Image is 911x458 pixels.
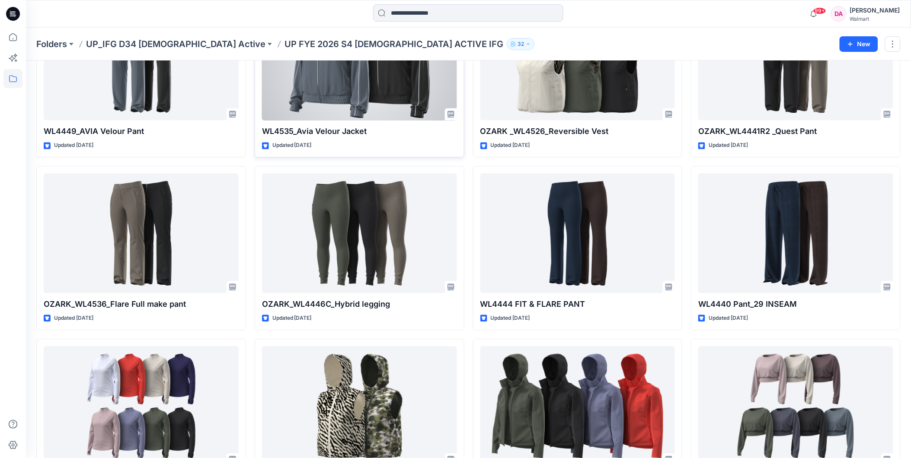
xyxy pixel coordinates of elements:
p: OZARK_WL4441R2 _Quest Pant [698,125,893,137]
p: WL4535_Avia Velour Jacket [262,125,457,137]
a: OZARK_WL4536_Flare Full make pant [44,173,239,293]
button: 32 [507,38,535,50]
p: UP FYE 2026 S4 [DEMOGRAPHIC_DATA] ACTIVE IFG [284,38,503,50]
a: WL4440 Pant_29 INSEAM [698,173,893,293]
div: DA [831,6,847,22]
p: OZARK_WL4536_Flare Full make pant [44,298,239,310]
p: Updated [DATE] [491,141,530,150]
span: 99+ [813,7,826,14]
div: [PERSON_NAME] [850,5,900,16]
p: Updated [DATE] [54,314,93,323]
p: WL4449_AVIA Velour Pant [44,125,239,137]
p: Updated [DATE] [491,314,530,323]
a: Folders [36,38,67,50]
a: OZARK_WL4446C_Hybrid legging [262,173,457,293]
button: New [840,36,878,52]
p: Updated [DATE] [272,141,312,150]
p: 32 [518,39,524,49]
p: Updated [DATE] [709,314,748,323]
a: UP_IFG D34 [DEMOGRAPHIC_DATA] Active [86,38,265,50]
div: Walmart [850,16,900,22]
p: Updated [DATE] [54,141,93,150]
p: Updated [DATE] [272,314,312,323]
p: WL4440 Pant_29 INSEAM [698,298,893,310]
p: OZARK _WL4526_Reversible Vest [480,125,675,137]
p: WL4444 FIT & FLARE PANT [480,298,675,310]
p: Updated [DATE] [709,141,748,150]
p: OZARK_WL4446C_Hybrid legging [262,298,457,310]
a: WL4444 FIT & FLARE PANT [480,173,675,293]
